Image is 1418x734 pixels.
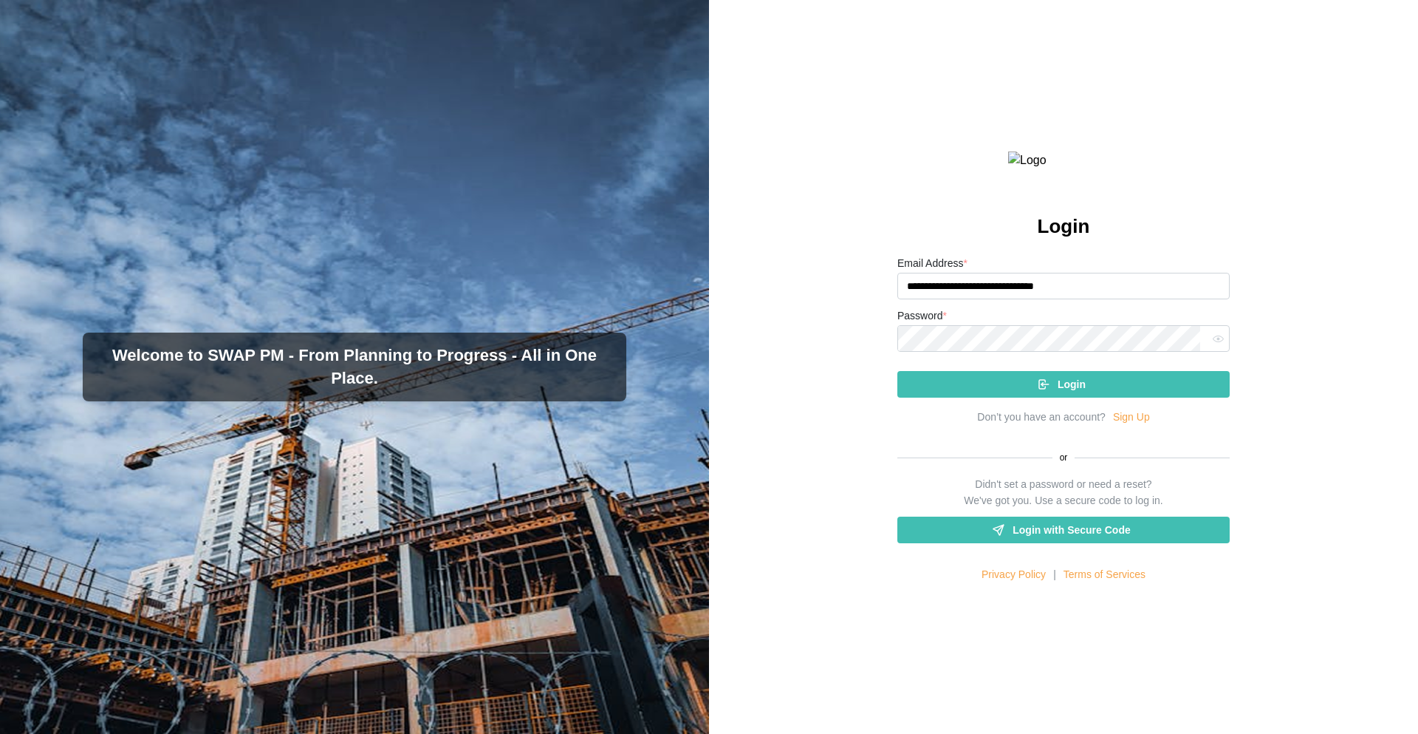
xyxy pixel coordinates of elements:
[964,477,1162,509] div: Didn't set a password or need a reset? We've got you. Use a secure code to log in.
[977,410,1106,426] div: Don’t you have an account?
[897,256,967,272] label: Email Address
[1113,410,1150,426] a: Sign Up
[1038,214,1090,239] h2: Login
[982,567,1046,583] a: Privacy Policy
[95,344,614,390] h3: Welcome to SWAP PM - From Planning to Progress - All in One Place.
[1058,372,1086,397] span: Login
[897,371,1230,398] button: Login
[897,308,947,324] label: Password
[897,451,1230,465] div: or
[1008,152,1119,170] img: Logo
[897,517,1230,543] a: Login with Secure Code
[1053,567,1056,583] div: |
[1013,517,1130,543] span: Login with Secure Code
[1063,567,1145,583] a: Terms of Services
